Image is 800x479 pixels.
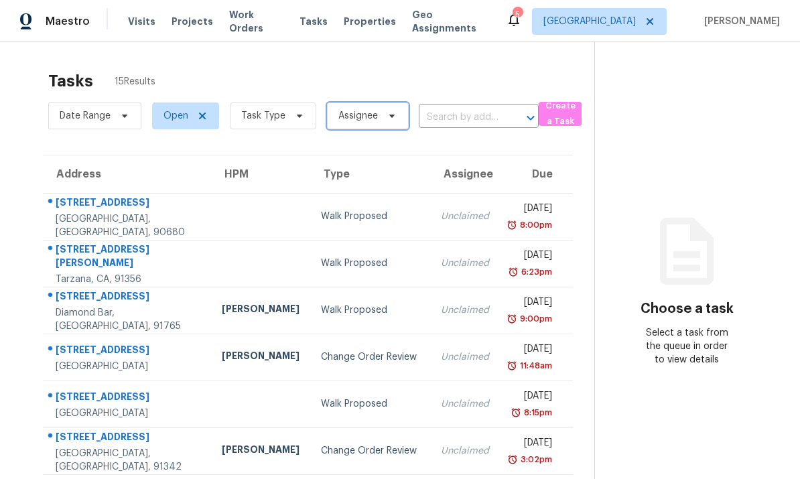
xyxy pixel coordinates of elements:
[511,249,552,265] div: [DATE]
[222,302,299,319] div: [PERSON_NAME]
[641,326,733,366] div: Select a task from the queue in order to view details
[511,389,552,406] div: [DATE]
[321,350,419,364] div: Change Order Review
[56,343,200,360] div: [STREET_ADDRESS]
[56,273,200,286] div: Tarzana, CA, 91356
[344,15,396,28] span: Properties
[500,155,573,193] th: Due
[338,109,378,123] span: Assignee
[115,75,155,88] span: 15 Results
[511,295,552,312] div: [DATE]
[511,436,552,453] div: [DATE]
[517,312,552,326] div: 9:00pm
[56,306,200,333] div: Diamond Bar, [GEOGRAPHIC_DATA], 91765
[321,397,419,411] div: Walk Proposed
[211,155,310,193] th: HPM
[56,430,200,447] div: [STREET_ADDRESS]
[56,243,200,273] div: [STREET_ADDRESS][PERSON_NAME]
[641,302,734,316] h3: Choose a task
[222,349,299,366] div: [PERSON_NAME]
[419,107,501,128] input: Search by address
[430,155,500,193] th: Assignee
[507,359,517,372] img: Overdue Alarm Icon
[56,196,200,212] div: [STREET_ADDRESS]
[321,210,419,223] div: Walk Proposed
[310,155,430,193] th: Type
[56,360,200,373] div: [GEOGRAPHIC_DATA]
[508,265,519,279] img: Overdue Alarm Icon
[441,397,489,411] div: Unclaimed
[519,265,552,279] div: 6:23pm
[441,444,489,458] div: Unclaimed
[321,444,419,458] div: Change Order Review
[172,15,213,28] span: Projects
[511,202,552,218] div: [DATE]
[222,443,299,460] div: [PERSON_NAME]
[507,312,517,326] img: Overdue Alarm Icon
[128,15,155,28] span: Visits
[48,74,93,88] h2: Tasks
[43,155,211,193] th: Address
[56,212,200,239] div: [GEOGRAPHIC_DATA], [GEOGRAPHIC_DATA], 90680
[56,407,200,420] div: [GEOGRAPHIC_DATA]
[518,453,552,466] div: 3:02pm
[321,257,419,270] div: Walk Proposed
[507,218,517,232] img: Overdue Alarm Icon
[321,303,419,317] div: Walk Proposed
[521,109,540,127] button: Open
[56,447,200,474] div: [GEOGRAPHIC_DATA], [GEOGRAPHIC_DATA], 91342
[441,257,489,270] div: Unclaimed
[513,8,522,21] div: 5
[229,8,283,35] span: Work Orders
[441,210,489,223] div: Unclaimed
[517,218,552,232] div: 8:00pm
[545,98,575,129] span: Create a Task
[517,359,552,372] div: 11:48am
[56,390,200,407] div: [STREET_ADDRESS]
[46,15,90,28] span: Maestro
[441,303,489,317] div: Unclaimed
[507,453,518,466] img: Overdue Alarm Icon
[299,17,328,26] span: Tasks
[521,406,552,419] div: 8:15pm
[241,109,285,123] span: Task Type
[699,15,780,28] span: [PERSON_NAME]
[441,350,489,364] div: Unclaimed
[511,406,521,419] img: Overdue Alarm Icon
[539,102,582,126] button: Create a Task
[511,342,552,359] div: [DATE]
[163,109,188,123] span: Open
[60,109,111,123] span: Date Range
[56,289,200,306] div: [STREET_ADDRESS]
[543,15,636,28] span: [GEOGRAPHIC_DATA]
[412,8,490,35] span: Geo Assignments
